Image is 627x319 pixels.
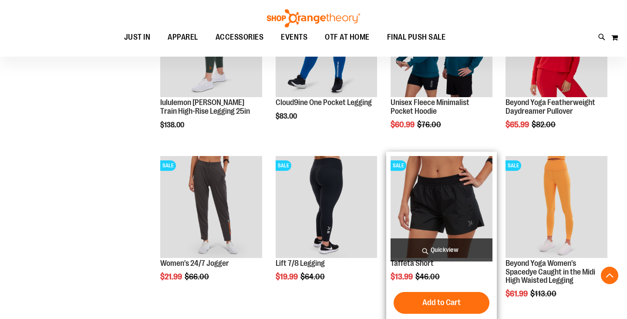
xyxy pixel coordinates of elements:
[378,27,455,48] a: FINAL PUSH SALE
[115,27,159,48] a: JUST IN
[506,156,607,259] a: Product image for Beyond Yoga Womens Spacedye Caught in the Midi High Waisted LeggingSALE
[160,160,176,171] span: SALE
[276,272,299,281] span: $19.99
[160,272,183,281] span: $21.99
[391,156,492,258] img: Main Image of Taffeta Short
[394,292,489,314] button: Add to Cart
[391,272,414,281] span: $13.99
[391,156,492,259] a: Main Image of Taffeta ShortSALE
[506,120,530,129] span: $65.99
[159,27,207,47] a: APPAREL
[532,120,557,129] span: $82.00
[271,152,382,303] div: product
[272,27,316,48] a: EVENTS
[300,272,326,281] span: $64.00
[276,112,298,120] span: $83.00
[530,289,558,298] span: $113.00
[276,156,378,258] img: 2024 October Lift 7/8 Legging
[266,9,361,27] img: Shop Orangetheory
[506,98,595,115] a: Beyond Yoga Featherweight Daydreamer Pullover
[168,27,198,47] span: APPAREL
[276,98,372,107] a: Cloud9ine One Pocket Legging
[391,238,492,261] a: Quickview
[601,267,618,284] button: Back To Top
[185,272,210,281] span: $66.00
[506,259,595,285] a: Beyond Yoga Women's Spacedye Caught in the Midi High Waisted Legging
[506,156,607,258] img: Product image for Beyond Yoga Womens Spacedye Caught in the Midi High Waisted Legging
[506,289,529,298] span: $61.99
[276,160,291,171] span: SALE
[415,272,441,281] span: $46.00
[156,152,266,303] div: product
[276,156,378,259] a: 2024 October Lift 7/8 LeggingSALE
[160,156,262,259] a: Product image for 24/7 JoggerSALE
[387,27,446,47] span: FINAL PUSH SALE
[325,27,370,47] span: OTF AT HOME
[316,27,378,48] a: OTF AT HOME
[281,27,307,47] span: EVENTS
[207,27,273,48] a: ACCESSORIES
[422,298,461,307] span: Add to Cart
[124,27,151,47] span: JUST IN
[391,120,416,129] span: $60.99
[417,120,442,129] span: $76.00
[160,156,262,258] img: Product image for 24/7 Jogger
[216,27,264,47] span: ACCESSORIES
[391,259,434,268] a: Taffeta Short
[506,160,521,171] span: SALE
[391,98,469,115] a: Unisex Fleece Minimalist Pocket Hoodie
[160,98,250,115] a: lululemon [PERSON_NAME] Train High-Rise Legging 25in
[160,259,229,268] a: Women's 24/7 Jogger
[276,259,325,268] a: Lift 7/8 Legging
[391,160,406,171] span: SALE
[160,121,185,129] span: $138.00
